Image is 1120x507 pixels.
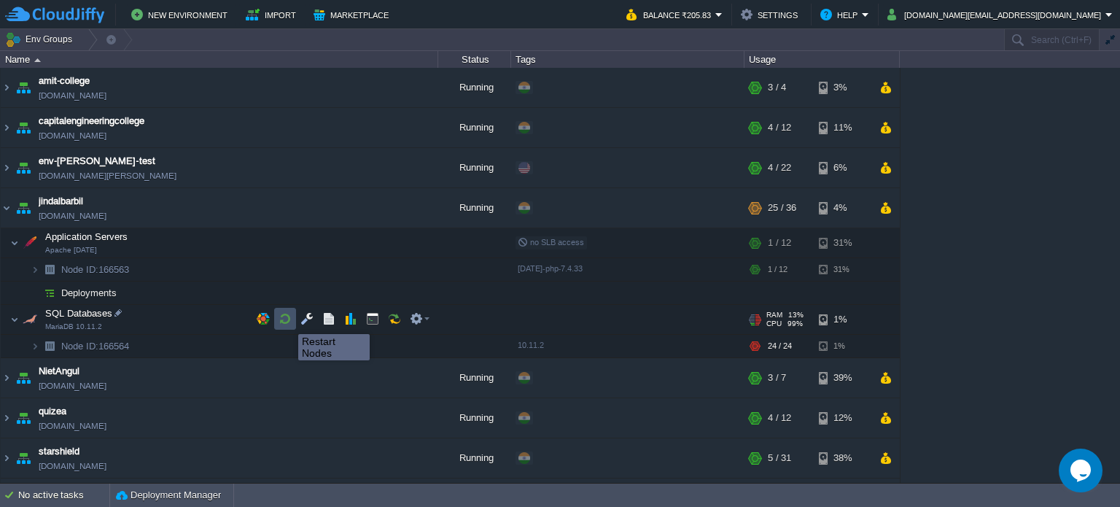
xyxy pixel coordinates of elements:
img: AMDAwAAAACH5BAEAAAAALAAAAAABAAEAAAICRAEAOw== [1,68,12,107]
div: Status [439,51,510,68]
a: [DOMAIN_NAME] [39,209,106,223]
div: No active tasks [18,484,109,507]
div: Running [438,148,511,187]
div: 3% [819,68,866,107]
a: Node ID:166564 [60,340,131,352]
div: 1% [819,335,866,357]
div: 24 / 24 [768,335,792,357]
button: [DOMAIN_NAME][EMAIL_ADDRESS][DOMAIN_NAME] [887,6,1105,23]
a: jindalbarbil [39,194,83,209]
button: Balance ₹205.83 [626,6,715,23]
img: AMDAwAAAACH5BAEAAAAALAAAAAABAAEAAAICRAEAOw== [13,108,34,147]
span: MariaDB 10.11.2 [45,322,102,331]
div: Restart Nodes [302,336,366,359]
button: Deployment Manager [116,488,221,503]
div: 39% [819,358,866,398]
span: RAM [766,311,782,320]
div: 11% [819,108,866,147]
div: 12% [819,398,866,438]
img: AMDAwAAAACH5BAEAAAAALAAAAAABAAEAAAICRAEAOw== [13,68,34,107]
a: SQL DatabasesMariaDB 10.11.2 [44,308,114,319]
a: amit-college [39,74,90,88]
div: 4% [819,188,866,228]
div: Running [438,438,511,478]
div: 4 / 22 [768,148,791,187]
span: 166563 [60,263,131,276]
a: [DOMAIN_NAME] [39,419,106,433]
div: Running [438,188,511,228]
div: Running [438,108,511,147]
div: Running [438,398,511,438]
a: quizea [39,404,66,419]
img: AMDAwAAAACH5BAEAAAAALAAAAAABAAEAAAICRAEAOw== [39,335,60,357]
img: AMDAwAAAACH5BAEAAAAALAAAAAABAAEAAAICRAEAOw== [1,398,12,438]
a: [DOMAIN_NAME] [39,459,106,473]
span: no SLB access [518,238,584,247]
div: 25 / 36 [768,188,796,228]
a: env-[PERSON_NAME]-test [39,154,155,169]
img: CloudJiffy [5,6,104,24]
span: Application Servers [44,231,130,243]
span: Apache [DATE] [45,246,97,255]
div: 4 / 12 [768,108,791,147]
div: 1 / 12 [768,228,791,258]
img: AMDAwAAAACH5BAEAAAAALAAAAAABAAEAAAICRAEAOw== [13,148,34,187]
img: AMDAwAAAACH5BAEAAAAALAAAAAABAAEAAAICRAEAOw== [31,335,39,357]
div: Running [438,68,511,107]
a: starshield [39,444,79,459]
img: AMDAwAAAACH5BAEAAAAALAAAAAABAAEAAAICRAEAOw== [39,282,60,304]
a: capitalengineeringcollege [39,114,144,128]
div: 38% [819,438,866,478]
span: Node ID: [61,341,98,352]
span: CPU [766,320,782,328]
span: 99% [787,320,803,328]
span: Node ID: [61,264,98,275]
button: New Environment [131,6,232,23]
img: AMDAwAAAACH5BAEAAAAALAAAAAABAAEAAAICRAEAOw== [13,398,34,438]
img: AMDAwAAAACH5BAEAAAAALAAAAAABAAEAAAICRAEAOw== [13,358,34,398]
img: AMDAwAAAACH5BAEAAAAALAAAAAABAAEAAAICRAEAOw== [10,305,19,334]
img: AMDAwAAAACH5BAEAAAAALAAAAAABAAEAAAICRAEAOw== [13,438,34,478]
img: AMDAwAAAACH5BAEAAAAALAAAAAABAAEAAAICRAEAOw== [31,282,39,304]
img: AMDAwAAAACH5BAEAAAAALAAAAAABAAEAAAICRAEAOw== [1,108,12,147]
img: AMDAwAAAACH5BAEAAAAALAAAAAABAAEAAAICRAEAOw== [20,228,40,258]
button: Env Groups [5,29,77,50]
span: SQL Databases [44,307,114,320]
img: AMDAwAAAACH5BAEAAAAALAAAAAABAAEAAAICRAEAOw== [39,258,60,281]
div: 1 / 12 [768,258,787,281]
img: AMDAwAAAACH5BAEAAAAALAAAAAABAAEAAAICRAEAOw== [1,358,12,398]
iframe: chat widget [1059,449,1105,492]
div: 3 / 7 [768,358,786,398]
div: 6% [819,148,866,187]
a: [DOMAIN_NAME] [39,128,106,143]
img: AMDAwAAAACH5BAEAAAAALAAAAAABAAEAAAICRAEAOw== [20,305,40,334]
div: Running [438,358,511,398]
span: 10.11.2 [518,341,544,349]
button: Help [820,6,862,23]
div: 5 / 31 [768,438,791,478]
div: Usage [745,51,899,68]
a: Deployments [60,287,119,299]
div: 4 / 12 [768,398,791,438]
button: Marketplace [314,6,393,23]
button: Import [246,6,300,23]
a: [DOMAIN_NAME][PERSON_NAME] [39,169,176,183]
div: Name [1,51,437,68]
img: AMDAwAAAACH5BAEAAAAALAAAAAABAAEAAAICRAEAOw== [31,258,39,281]
img: AMDAwAAAACH5BAEAAAAALAAAAAABAAEAAAICRAEAOw== [10,228,19,258]
div: 31% [819,258,866,281]
img: AMDAwAAAACH5BAEAAAAALAAAAAABAAEAAAICRAEAOw== [1,188,12,228]
a: [DOMAIN_NAME] [39,88,106,103]
a: NietAngul [39,364,79,379]
span: 166564 [60,340,131,352]
span: [DATE]-php-7.4.33 [518,264,583,273]
span: 13% [788,311,804,320]
div: 1% [819,305,866,334]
